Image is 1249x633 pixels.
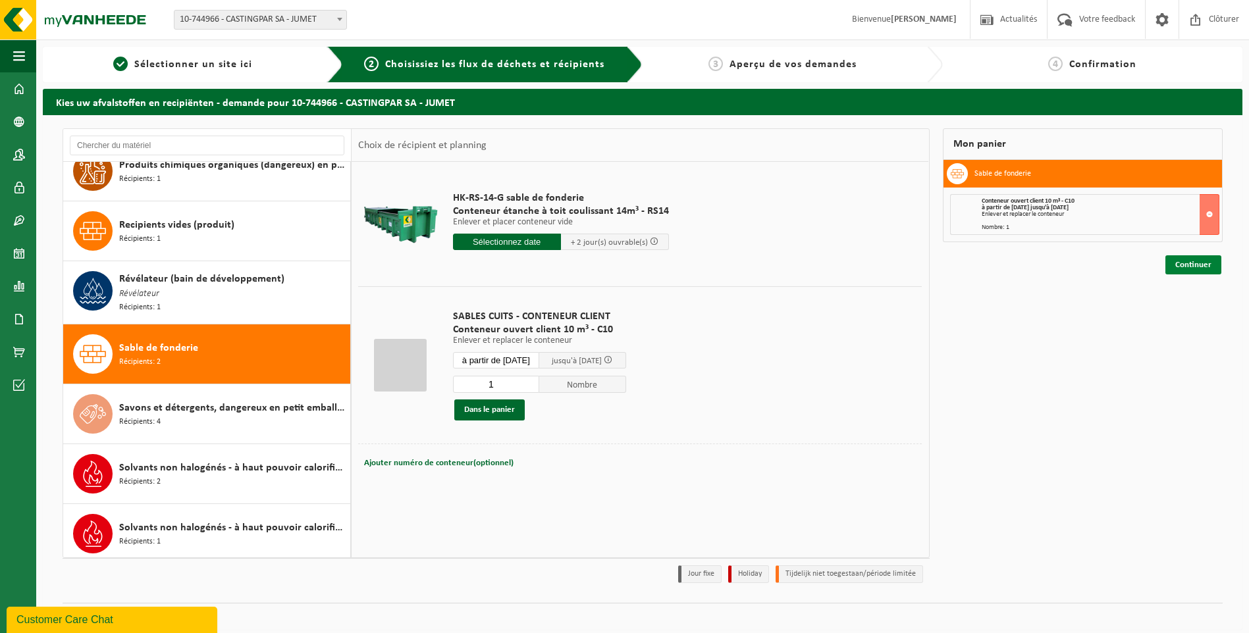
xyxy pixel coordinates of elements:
span: 2 [364,57,379,71]
button: Solvants non halogénés - à haut pouvoir calorifique en IBC Récipients: 1 [63,504,351,563]
input: Sélectionnez date [453,234,561,250]
span: Révélateur [119,287,159,301]
p: Enlever et placer conteneur vide [453,218,669,227]
button: Savons et détergents, dangereux en petit emballage Récipients: 4 [63,384,351,444]
li: Jour fixe [678,565,722,583]
span: SABLES CUITS - CONTENEUR CLIENT [453,310,626,323]
div: Enlever et replacer le conteneur [982,211,1219,218]
button: Ajouter numéro de conteneur(optionnel) [363,454,515,472]
span: HK-RS-14-G sable de fonderie [453,191,669,205]
li: Holiday [728,565,769,583]
input: Sélectionnez date [453,352,540,368]
span: + 2 jour(s) ouvrable(s) [571,238,648,247]
span: Nombre [539,376,626,393]
span: Récipients: 2 [119,356,161,368]
button: Recipients vides (produit) Récipients: 1 [63,201,351,261]
span: Récipients: 1 [119,536,161,548]
span: Ajouter numéro de conteneur(optionnel) [364,459,514,467]
h3: Sable de fonderie [974,163,1031,184]
span: Révélateur (bain de développement) [119,271,284,287]
a: 1Sélectionner un site ici [49,57,317,72]
span: 3 [708,57,723,71]
button: Solvants non halogénés - à haut pouvoir calorifique en fût 200L Récipients: 2 [63,444,351,504]
div: Choix de récipient et planning [352,129,493,162]
button: Sable de fonderie Récipients: 2 [63,324,351,384]
span: Solvants non halogénés - à haut pouvoir calorifique en IBC [119,520,347,536]
div: Nombre: 1 [982,224,1219,231]
span: 10-744966 - CASTINGPAR SA - JUMET [174,10,347,30]
span: 10-744966 - CASTINGPAR SA - JUMET [174,11,346,29]
input: Chercher du matériel [70,136,344,155]
span: Confirmation [1069,59,1136,70]
a: Continuer [1165,255,1221,274]
span: Choisissiez les flux de déchets et récipients [385,59,604,70]
span: Récipients: 4 [119,416,161,428]
span: Produits chimiques organiques (dangereux) en petit emballage [119,157,347,173]
span: Récipients: 2 [119,476,161,488]
span: Conteneur ouvert client 10 m³ - C10 [453,323,626,336]
h2: Kies uw afvalstoffen en recipiënten - demande pour 10-744966 - CASTINGPAR SA - JUMET [43,89,1242,114]
div: Mon panier [943,128,1223,160]
p: Enlever et replacer le conteneur [453,336,626,345]
button: Révélateur (bain de développement) Révélateur Récipients: 1 [63,261,351,324]
span: Conteneur étanche à toit coulissant 14m³ - RS14 [453,205,669,218]
span: Sable de fonderie [119,340,198,356]
span: 4 [1048,57,1063,71]
strong: à partir de [DATE] jusqu'à [DATE] [982,204,1069,211]
span: Récipients: 1 [119,233,161,245]
button: Produits chimiques organiques (dangereux) en petit emballage Récipients: 1 [63,141,351,201]
span: Récipients: 1 [119,301,161,314]
iframe: chat widget [7,604,220,633]
span: jusqu'à [DATE] [552,357,602,365]
span: Aperçu de vos demandes [730,59,857,70]
span: Recipients vides (produit) [119,217,234,233]
span: Conteneur ouvert client 10 m³ - C10 [982,197,1075,205]
button: Dans le panier [454,399,525,420]
span: 1 [113,57,128,71]
li: Tijdelijk niet toegestaan/période limitée [776,565,923,583]
span: Solvants non halogénés - à haut pouvoir calorifique en fût 200L [119,460,347,476]
strong: [PERSON_NAME] [891,14,957,24]
span: Savons et détergents, dangereux en petit emballage [119,400,347,416]
span: Sélectionner un site ici [134,59,252,70]
span: Récipients: 1 [119,173,161,186]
